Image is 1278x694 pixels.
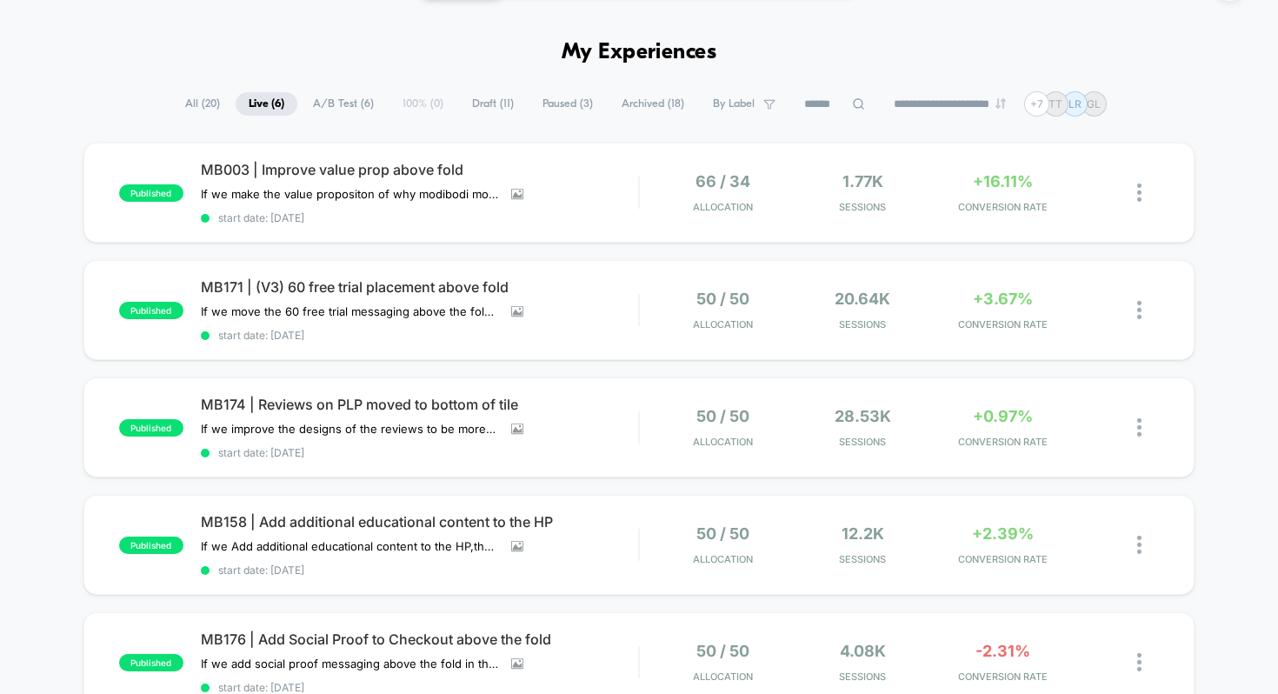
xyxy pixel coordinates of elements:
img: close [1137,301,1142,319]
img: close [1137,418,1142,437]
span: 66 / 34 [696,172,750,190]
span: If we improve the designs of the reviews to be more visible and credible,then conversions will in... [201,422,498,436]
span: start date: [DATE] [201,681,639,694]
span: -2.31% [975,642,1030,660]
span: published [119,184,183,202]
span: 50 / 50 [696,524,749,543]
span: CONVERSION RATE [937,318,1068,330]
h1: My Experiences [562,40,717,65]
span: start date: [DATE] [201,564,639,577]
span: All ( 20 ) [172,92,233,116]
span: MB174 | Reviews on PLP moved to bottom of tile [201,396,639,413]
span: 4.08k [840,642,886,660]
p: TT [1048,97,1062,110]
span: Sessions [797,201,929,213]
span: MB176 | Add Social Proof to Checkout above the fold [201,631,639,648]
span: Allocation [693,553,753,565]
span: Allocation [693,201,753,213]
span: start date: [DATE] [201,211,639,224]
span: CONVERSION RATE [937,436,1068,448]
span: +0.97% [973,407,1033,425]
span: Draft ( 11 ) [459,92,527,116]
img: close [1137,184,1142,202]
span: MB158 | Add additional educational content to the HP [201,513,639,531]
span: If we Add additional educational content to the HP,then CTR will increase,because visitors are be... [201,539,498,553]
span: start date: [DATE] [201,446,639,459]
img: close [1137,653,1142,671]
span: Allocation [693,318,753,330]
span: CONVERSION RATE [937,201,1068,213]
span: MB003 | Improve value prop above fold [201,161,639,178]
span: Sessions [797,671,929,683]
div: + 7 [1024,91,1049,117]
span: Allocation [693,436,753,448]
p: LR [1068,97,1082,110]
span: 12.2k [842,524,884,543]
span: 50 / 50 [696,290,749,308]
span: published [119,654,183,671]
span: +3.67% [973,290,1033,308]
span: If we make the value propositon of why modibodi more clear above the fold,then conversions will i... [201,187,498,201]
span: 50 / 50 [696,407,749,425]
span: MB171 | (V3) 60 free trial placement above fold [201,278,639,296]
span: 20.64k [835,290,890,308]
span: published [119,419,183,437]
span: Paused ( 3 ) [529,92,606,116]
span: If we move the 60 free trial messaging above the fold for mobile,then conversions will increase,b... [201,304,498,318]
p: GL [1087,97,1101,110]
span: CONVERSION RATE [937,671,1068,683]
span: Allocation [693,671,753,683]
span: +2.39% [972,524,1034,543]
span: 28.53k [835,407,891,425]
span: CONVERSION RATE [937,553,1068,565]
span: published [119,302,183,319]
span: A/B Test ( 6 ) [300,92,387,116]
span: published [119,537,183,554]
span: start date: [DATE] [201,329,639,342]
span: +16.11% [973,172,1033,190]
span: Archived ( 18 ) [609,92,697,116]
span: If we add social proof messaging above the fold in the checkout,then conversions will increase,be... [201,657,498,671]
span: Sessions [797,553,929,565]
span: Sessions [797,318,929,330]
span: By Label [713,97,755,110]
span: 50 / 50 [696,642,749,660]
span: 1.77k [842,172,883,190]
img: close [1137,536,1142,554]
span: Sessions [797,436,929,448]
img: end [995,98,1006,109]
span: Live ( 6 ) [236,92,297,116]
